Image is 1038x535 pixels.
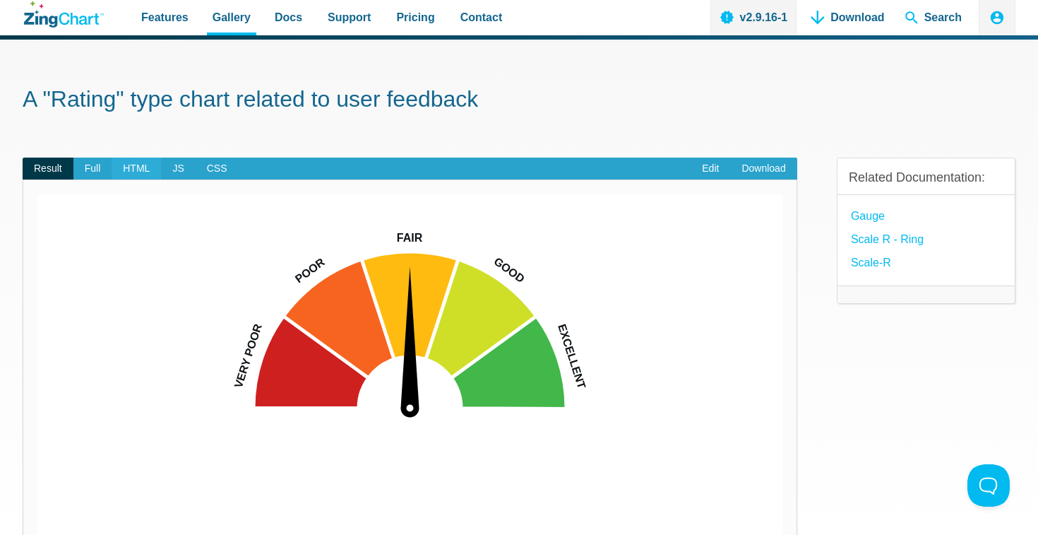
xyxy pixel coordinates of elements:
[23,85,1015,117] h1: A "Rating" type chart related to user feedback
[691,158,730,180] a: Edit
[24,1,104,28] a: ZingChart Logo. Click to return to the homepage
[161,158,195,180] span: JS
[275,8,302,27] span: Docs
[849,170,1003,186] h3: Related Documentation:
[851,253,891,272] a: Scale-R
[328,8,371,27] span: Support
[460,8,503,27] span: Contact
[73,158,112,180] span: Full
[23,158,73,180] span: Result
[851,230,924,249] a: Scale R - Ring
[213,8,251,27] span: Gallery
[196,158,239,180] span: CSS
[141,8,189,27] span: Features
[730,158,797,180] a: Download
[851,206,885,225] a: Gauge
[396,8,434,27] span: Pricing
[967,464,1010,507] iframe: Toggle Customer Support
[112,158,161,180] span: HTML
